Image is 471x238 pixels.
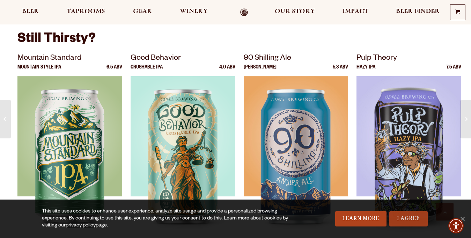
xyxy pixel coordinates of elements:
a: I Agree [389,211,428,226]
a: Winery [175,8,212,16]
a: privacy policy [66,223,96,229]
a: Beer Finder [391,8,444,16]
p: 5.3 ABV [333,65,348,76]
p: Crushable IPA [131,65,163,76]
p: 6.5 ABV [106,65,122,76]
span: Beer Finder [396,9,440,14]
p: Hazy IPA [356,65,375,76]
span: Winery [180,9,208,14]
p: Mountain Style IPA [17,65,61,76]
div: This site uses cookies to enhance user experience, analyze site usage and provide a personalized ... [42,208,303,229]
p: 90 Shilling Ale [244,52,348,65]
h3: Still Thirsty? [17,31,454,52]
p: [PERSON_NAME] [244,65,277,76]
p: Good Behavior [131,52,235,65]
div: Accessibility Menu [448,218,464,233]
a: Odell Home [231,8,257,16]
a: Learn More [335,211,387,226]
span: Gear [133,9,152,14]
a: Taprooms [62,8,110,16]
span: Impact [343,9,368,14]
p: 4.0 ABV [219,65,235,76]
p: 7.5 ABV [446,65,461,76]
a: Our Story [270,8,319,16]
a: Beer [17,8,44,16]
span: Taprooms [67,9,105,14]
a: Impact [338,8,373,16]
p: Mountain Standard [17,52,122,65]
p: Pulp Theory [356,52,461,65]
span: Beer [22,9,39,14]
a: Gear [128,8,157,16]
span: Our Story [275,9,315,14]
